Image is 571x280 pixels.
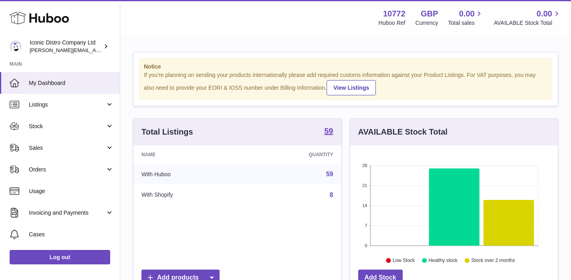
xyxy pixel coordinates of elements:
text: Low Stock [392,258,415,263]
text: 21 [362,183,367,188]
span: 0.00 [459,8,475,19]
text: 14 [362,203,367,208]
span: AVAILABLE Stock Total [494,19,561,27]
div: If you're planning on sending your products internationally please add required customs informati... [144,71,547,95]
span: Usage [29,187,114,195]
th: Name [133,145,246,164]
a: 0.00 AVAILABLE Stock Total [494,8,561,27]
a: Log out [10,250,110,264]
span: 0.00 [537,8,552,19]
td: With Huboo [133,164,246,185]
span: Stock [29,123,105,130]
span: Listings [29,101,105,109]
span: Sales [29,144,105,152]
div: Iconic Distro Company Ltd [30,39,102,54]
a: 0.00 Total sales [448,8,484,27]
strong: 59 [324,127,333,135]
strong: GBP [421,8,438,19]
span: Total sales [448,19,484,27]
span: [PERSON_NAME][EMAIL_ADDRESS][DOMAIN_NAME] [30,47,161,53]
div: Huboo Ref [379,19,406,27]
text: Stock over 2 months [471,258,515,263]
text: Healthy stock [428,258,458,263]
text: 7 [365,223,367,228]
div: Currency [416,19,438,27]
strong: Notice [144,63,547,71]
span: Cases [29,231,114,238]
text: 28 [362,163,367,168]
span: My Dashboard [29,79,114,87]
a: 8 [330,191,333,198]
img: paul@iconicdistro.com [10,40,22,52]
a: 59 [324,127,333,137]
strong: 10772 [383,8,406,19]
th: Quantity [246,145,341,164]
h3: AVAILABLE Stock Total [358,127,448,137]
span: Invoicing and Payments [29,209,105,217]
a: View Listings [327,80,376,95]
span: Orders [29,166,105,173]
text: 0 [365,243,367,248]
td: With Shopify [133,185,246,205]
a: 59 [326,171,333,177]
h3: Total Listings [141,127,193,137]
